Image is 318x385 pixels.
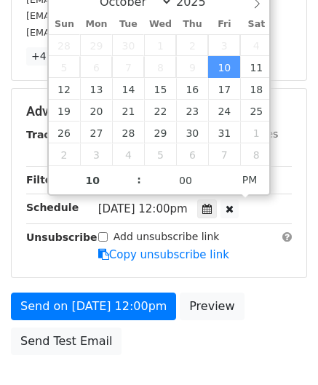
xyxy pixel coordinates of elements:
[144,34,176,56] span: October 1, 2025
[144,78,176,100] span: October 15, 2025
[112,20,144,29] span: Tue
[176,122,208,143] span: October 30, 2025
[49,122,81,143] span: October 26, 2025
[26,47,87,66] a: +47 more
[112,78,144,100] span: October 14, 2025
[208,20,240,29] span: Fri
[144,56,176,78] span: October 8, 2025
[208,100,240,122] span: October 24, 2025
[80,20,112,29] span: Mon
[80,143,112,165] span: November 3, 2025
[11,328,122,355] a: Send Test Email
[114,229,220,245] label: Add unsubscribe link
[98,248,229,261] a: Copy unsubscribe link
[176,56,208,78] span: October 9, 2025
[180,293,244,320] a: Preview
[176,34,208,56] span: October 2, 2025
[49,100,81,122] span: October 19, 2025
[208,122,240,143] span: October 31, 2025
[49,78,81,100] span: October 12, 2025
[240,143,272,165] span: November 8, 2025
[26,27,188,38] small: [EMAIL_ADDRESS][DOMAIN_NAME]
[26,129,75,140] strong: Tracking
[144,20,176,29] span: Wed
[176,20,208,29] span: Thu
[240,20,272,29] span: Sat
[176,143,208,165] span: November 6, 2025
[112,56,144,78] span: October 7, 2025
[208,34,240,56] span: October 3, 2025
[98,202,188,215] span: [DATE] 12:00pm
[49,56,81,78] span: October 5, 2025
[26,10,188,21] small: [EMAIL_ADDRESS][DOMAIN_NAME]
[141,166,230,195] input: Minute
[240,122,272,143] span: November 1, 2025
[112,34,144,56] span: September 30, 2025
[11,293,176,320] a: Send on [DATE] 12:00pm
[144,143,176,165] span: November 5, 2025
[112,100,144,122] span: October 21, 2025
[208,143,240,165] span: November 7, 2025
[240,34,272,56] span: October 4, 2025
[49,143,81,165] span: November 2, 2025
[26,231,98,243] strong: Unsubscribe
[49,34,81,56] span: September 28, 2025
[112,143,144,165] span: November 4, 2025
[80,100,112,122] span: October 20, 2025
[80,78,112,100] span: October 13, 2025
[240,100,272,122] span: October 25, 2025
[49,20,81,29] span: Sun
[176,78,208,100] span: October 16, 2025
[26,174,63,186] strong: Filters
[80,122,112,143] span: October 27, 2025
[230,165,270,194] span: Click to toggle
[208,56,240,78] span: October 10, 2025
[245,315,318,385] iframe: Chat Widget
[112,122,144,143] span: October 28, 2025
[49,166,138,195] input: Hour
[240,56,272,78] span: October 11, 2025
[144,122,176,143] span: October 29, 2025
[144,100,176,122] span: October 22, 2025
[208,78,240,100] span: October 17, 2025
[26,202,79,213] strong: Schedule
[240,78,272,100] span: October 18, 2025
[137,165,141,194] span: :
[80,56,112,78] span: October 6, 2025
[26,103,292,119] h5: Advanced
[80,34,112,56] span: September 29, 2025
[176,100,208,122] span: October 23, 2025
